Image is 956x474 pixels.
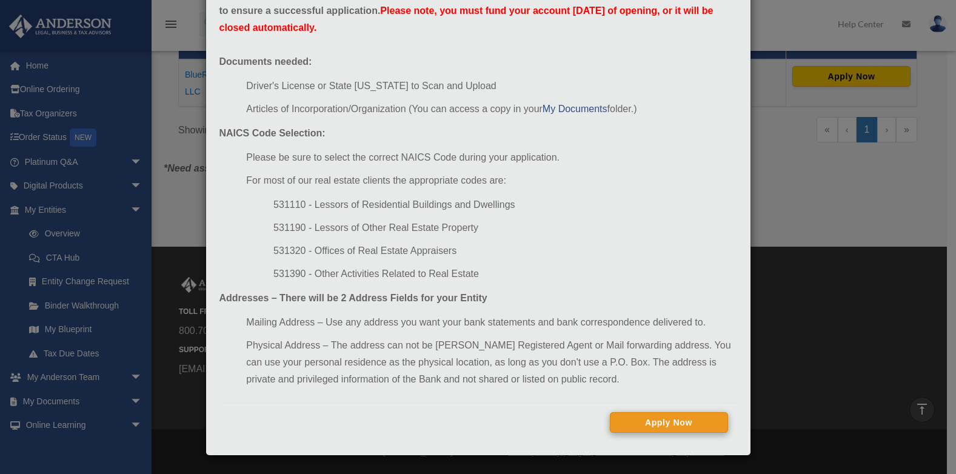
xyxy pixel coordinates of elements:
li: Driver's License or State [US_STATE] to Scan and Upload [246,78,737,95]
li: 531320 - Offices of Real Estate Appraisers [273,242,737,259]
span: Please note, you must fund your account [DATE] of opening, or it will be closed automatically. [219,5,714,33]
li: Mailing Address – Use any address you want your bank statements and bank correspondence delivered... [246,314,737,331]
li: For most of our real estate clients the appropriate codes are: [246,172,737,189]
li: 531110 - Lessors of Residential Buildings and Dwellings [273,196,737,213]
a: My Documents [543,104,607,114]
li: 531390 - Other Activities Related to Real Estate [273,265,737,282]
button: Apply Now [610,412,728,433]
strong: Addresses – There will be 2 Address Fields for your Entity [219,293,487,303]
strong: NAICS Code Selection: [219,128,326,138]
li: 531190 - Lessors of Other Real Estate Property [273,219,737,236]
strong: Documents needed: [219,56,312,67]
li: Physical Address – The address can not be [PERSON_NAME] Registered Agent or Mail forwarding addre... [246,337,737,388]
li: Please be sure to select the correct NAICS Code during your application. [246,149,737,166]
li: Articles of Incorporation/Organization (You can access a copy in your folder.) [246,101,737,118]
